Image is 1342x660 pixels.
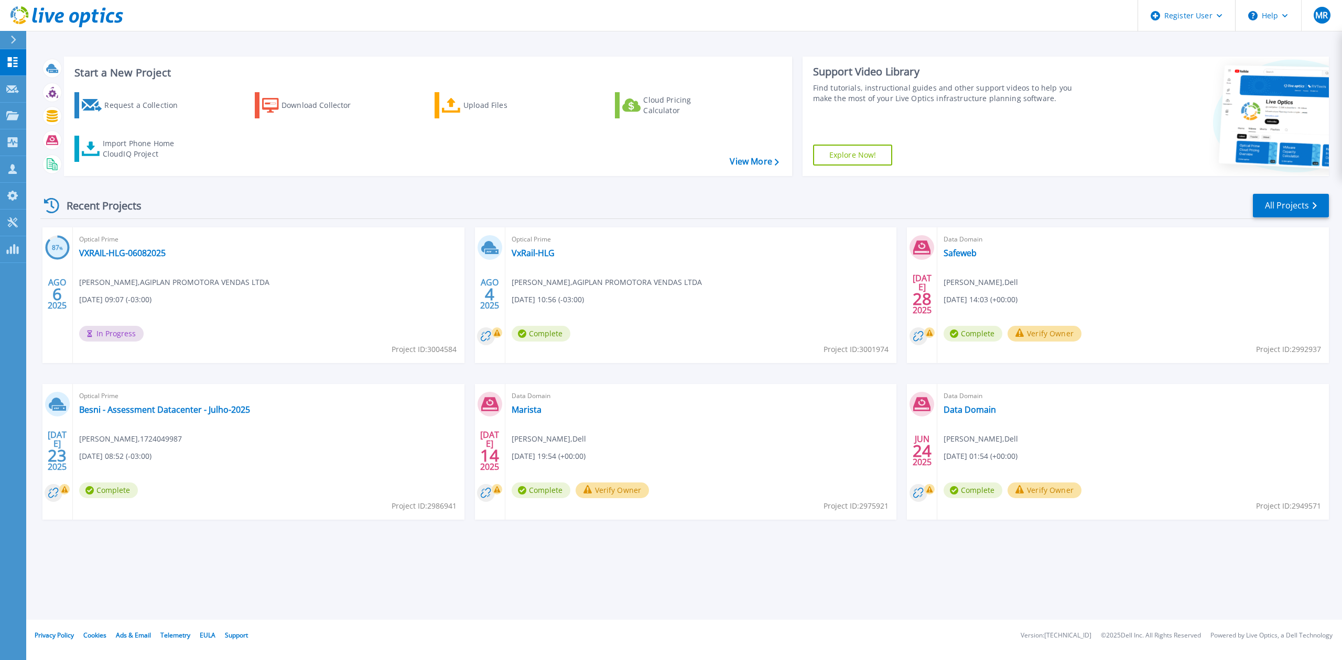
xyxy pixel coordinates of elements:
div: Request a Collection [104,95,188,116]
button: Verify Owner [576,482,650,498]
span: Optical Prime [512,234,891,245]
a: Request a Collection [74,92,191,118]
span: 6 [52,290,62,299]
a: View More [730,157,778,167]
span: Data Domain [512,390,891,402]
span: Complete [512,326,570,342]
div: [DATE] 2025 [480,432,500,470]
span: 4 [485,290,494,299]
a: EULA [200,631,215,640]
div: AGO 2025 [480,275,500,313]
span: Data Domain [944,390,1323,402]
span: [PERSON_NAME] , AGIPLAN PROMOTORA VENDAS LTDA [79,277,269,288]
a: Marista [512,404,542,415]
span: [DATE] 08:52 (-03:00) [79,450,151,462]
span: [PERSON_NAME] , AGIPLAN PROMOTORA VENDAS LTDA [512,277,702,288]
a: Cookies [83,631,106,640]
a: VxRail-HLG [512,248,555,258]
li: Powered by Live Optics, a Dell Technology [1210,632,1333,639]
span: Project ID: 2992937 [1256,344,1321,355]
span: [PERSON_NAME] , 1724049987 [79,433,182,445]
span: [DATE] 14:03 (+00:00) [944,294,1018,305]
a: Ads & Email [116,631,151,640]
span: MR [1315,11,1328,19]
span: [DATE] 01:54 (+00:00) [944,450,1018,462]
span: [PERSON_NAME] , Dell [944,277,1018,288]
span: Project ID: 2975921 [824,500,889,512]
span: [PERSON_NAME] , Dell [512,433,586,445]
a: Cloud Pricing Calculator [615,92,732,118]
a: Telemetry [160,631,190,640]
span: 14 [480,451,499,460]
span: [DATE] 19:54 (+00:00) [512,450,586,462]
a: Download Collector [255,92,372,118]
div: Cloud Pricing Calculator [643,95,727,116]
span: 24 [913,446,932,455]
span: % [59,245,63,251]
span: Optical Prime [79,234,458,245]
div: [DATE] 2025 [47,432,67,470]
a: Privacy Policy [35,631,74,640]
span: Project ID: 2986941 [392,500,457,512]
a: All Projects [1253,194,1329,217]
button: Verify Owner [1008,326,1081,342]
span: Complete [79,482,138,498]
a: Safeweb [944,248,977,258]
span: 23 [48,451,67,460]
span: Project ID: 3001974 [824,344,889,355]
span: 28 [913,294,932,303]
div: Find tutorials, instructional guides and other support videos to help you make the most of your L... [813,83,1085,104]
button: Verify Owner [1008,482,1081,498]
a: Explore Now! [813,145,893,166]
a: VXRAIL-HLG-06082025 [79,248,166,258]
div: AGO 2025 [47,275,67,313]
span: Data Domain [944,234,1323,245]
div: [DATE] 2025 [912,275,932,313]
a: Support [225,631,248,640]
span: Project ID: 2949571 [1256,500,1321,512]
div: JUN 2025 [912,432,932,470]
div: Download Collector [282,95,365,116]
span: In Progress [79,326,144,342]
span: [DATE] 10:56 (-03:00) [512,294,584,305]
div: Support Video Library [813,65,1085,79]
a: Besni - Assessment Datacenter - Julho-2025 [79,404,250,415]
span: Complete [944,482,1002,498]
span: [PERSON_NAME] , Dell [944,433,1018,445]
div: Import Phone Home CloudIQ Project [103,138,185,159]
span: Optical Prime [79,390,458,402]
a: Upload Files [435,92,551,118]
div: Upload Files [463,95,547,116]
span: Complete [944,326,1002,342]
a: Data Domain [944,404,996,415]
h3: Start a New Project [74,67,778,79]
li: Version: [TECHNICAL_ID] [1021,632,1091,639]
div: Recent Projects [40,193,156,218]
span: Project ID: 3004584 [392,344,457,355]
li: © 2025 Dell Inc. All Rights Reserved [1101,632,1201,639]
h3: 87 [45,242,70,254]
span: [DATE] 09:07 (-03:00) [79,294,151,305]
span: Complete [512,482,570,498]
